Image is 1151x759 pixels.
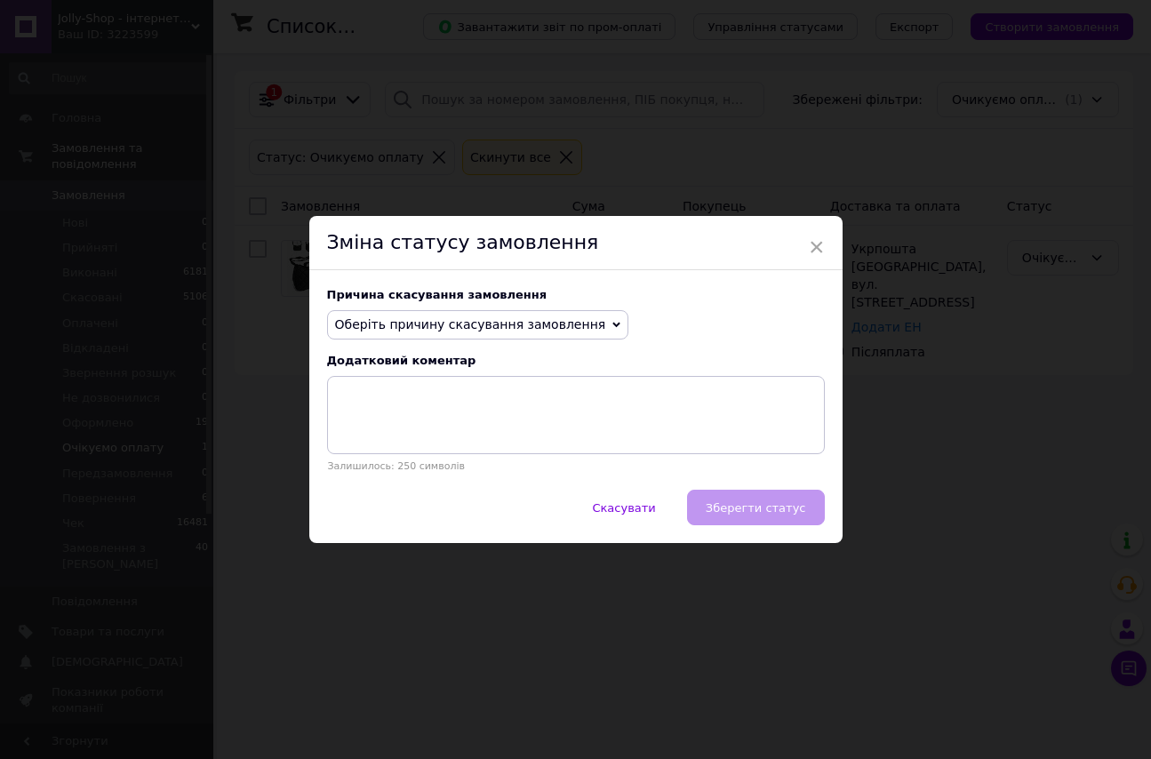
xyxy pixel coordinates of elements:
span: Скасувати [592,501,655,515]
p: Залишилось: 250 символів [327,460,825,472]
span: × [809,232,825,262]
div: Причина скасування замовлення [327,288,825,301]
div: Додатковий коментар [327,354,825,367]
div: Зміна статусу замовлення [309,216,843,270]
span: Оберіть причину скасування замовлення [335,317,606,332]
button: Скасувати [573,490,674,525]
